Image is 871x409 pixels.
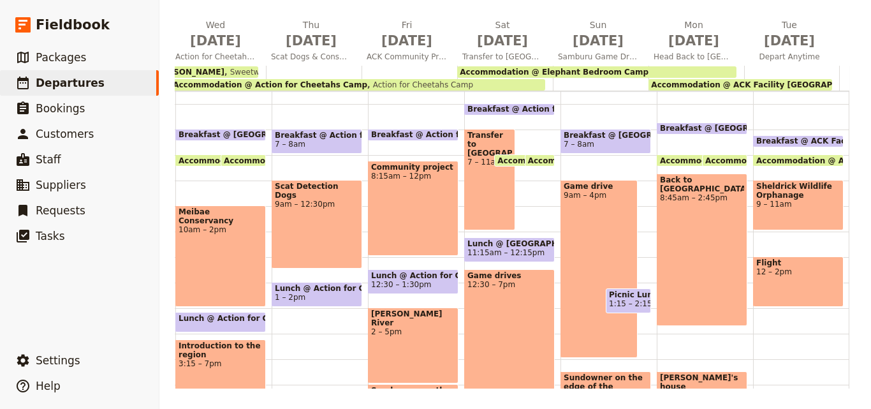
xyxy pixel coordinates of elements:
[36,77,105,89] span: Departures
[179,156,427,165] span: Accommodation @ [GEOGRAPHIC_DATA][PERSON_NAME]
[179,225,263,234] span: 10am – 2pm
[362,19,457,66] button: Fri [DATE]ACK Community Project
[564,373,648,400] span: Sundowner on the edge of the [PERSON_NAME] River.
[175,312,266,332] div: Lunch @ Action for Cheetahs Camp
[224,156,424,165] span: Accommodation @ Action for Cheetahs Camp
[275,182,359,200] span: Scat Detection Dogs
[460,68,648,77] span: Accommodation @ Elephant Bedroom Camp
[371,130,544,139] span: Breakfast @ Action for Cheetahs Camp
[467,271,552,280] span: Game drives
[657,123,747,135] div: Breakfast @ [GEOGRAPHIC_DATA] Camp
[756,258,840,267] span: Flight
[457,66,736,78] div: Accommodation @ Elephant Bedroom Camp
[367,19,447,50] h2: Fri
[654,19,734,50] h2: Mon
[464,237,555,262] div: Lunch @ [GEOGRAPHIC_DATA] Camp11:15am – 12:15pm
[660,124,837,133] span: Breakfast @ [GEOGRAPHIC_DATA] Camp
[558,31,638,50] span: [DATE]
[564,131,648,140] span: Breakfast @ [GEOGRAPHIC_DATA] Camp
[467,248,545,257] span: 11:15am – 12:15pm
[371,172,455,181] span: 8:15am – 12pm
[368,129,458,141] div: Breakfast @ Action for Cheetahs Camp
[660,175,744,193] span: Back to [GEOGRAPHIC_DATA]
[467,158,512,167] span: 7 – 11am
[464,103,555,115] div: Breakfast @ Action for Cheetahs Camp
[560,129,651,154] div: Breakfast @ [GEOGRAPHIC_DATA] Camp7 – 8am
[648,19,744,66] button: Mon [DATE]Head Back to [GEOGRAPHIC_DATA]
[609,299,664,308] span: 1:15 – 2:15pm
[525,154,555,167] div: Accommodation @ Elephant Bedroom Camp
[753,180,844,230] div: Sheldrick Wildlife Orphanage9 – 11am
[564,191,634,200] span: 9am – 4pm
[368,308,458,383] div: [PERSON_NAME] River2 – 5pm
[756,200,840,209] span: 9 – 11am
[660,193,744,202] span: 8:45am – 2:45pm
[36,230,65,242] span: Tasks
[560,180,638,358] div: Game drive9am – 4pm
[272,180,362,269] div: Scat Detection Dogs9am – 12:30pm
[170,79,545,91] div: Accommodation @ Action for Cheetahs CampAction for Cheetahs Camp
[467,105,640,114] span: Breakfast @ Action for Cheetahs Camp
[175,154,253,167] div: Accommodation @ [GEOGRAPHIC_DATA][PERSON_NAME]
[371,271,455,280] span: Lunch @ Action for Cheetahs Camp
[749,19,830,50] h2: Tue
[371,280,431,289] span: 12:30 – 1:30pm
[175,205,266,307] div: Meibae Conservancy10am – 2pm
[36,128,94,140] span: Customers
[170,52,261,62] span: Action for Cheetahs Camp & Community Visit
[702,154,747,167] div: Accommodation @ ACK Facility [GEOGRAPHIC_DATA]
[36,15,110,34] span: Fieldbook
[36,102,85,115] span: Bookings
[657,154,734,167] div: Accommodation @ Elephant Bedroom Camp
[175,19,256,50] h2: Wed
[753,257,844,307] div: Flight12 – 2pm
[553,52,643,62] span: Samburu Game Drives and local researchers
[749,31,830,50] span: [DATE]
[558,19,638,50] h2: Sun
[371,327,455,336] span: 2 – 5pm
[221,154,266,167] div: Accommodation @ Action for Cheetahs Camp
[36,204,85,217] span: Requests
[564,140,594,149] span: 7 – 8am
[744,52,835,62] span: Depart Anytime
[36,179,86,191] span: Suppliers
[464,129,515,230] div: Transfer to [GEOGRAPHIC_DATA]7 – 11am
[368,269,458,294] div: Lunch @ Action for Cheetahs Camp12:30 – 1:30pm
[553,19,648,66] button: Sun [DATE]Samburu Game Drives and local researchers
[173,80,367,89] span: Accommodation @ Action for Cheetahs Camp
[179,314,335,323] span: Lunch @ Action for Cheetahs Camp
[367,31,447,50] span: [DATE]
[497,156,698,165] span: Accommodation @ Action for Cheetahs Camp
[362,52,452,62] span: ACK Community Project
[271,19,351,50] h2: Thu
[179,341,263,359] span: Introduction to the region
[368,161,458,256] div: Community project8:15am – 12pm
[660,156,854,165] span: Accommodation @ Elephant Bedroom Camp
[179,359,263,368] span: 3:15 – 7pm
[275,293,305,302] span: 1 – 2pm
[467,131,512,158] span: Transfer to [GEOGRAPHIC_DATA]
[467,239,552,248] span: Lunch @ [GEOGRAPHIC_DATA] Camp
[657,174,747,326] div: Back to [GEOGRAPHIC_DATA]8:45am – 2:45pm
[179,130,400,139] span: Breakfast @ [GEOGRAPHIC_DATA][PERSON_NAME]
[275,140,305,149] span: 7 – 8am
[753,135,844,147] div: Breakfast @ ACK Facility [GEOGRAPHIC_DATA]
[457,19,553,66] button: Sat [DATE]Transfer to [GEOGRAPHIC_DATA]
[660,373,744,391] span: [PERSON_NAME]'s house
[606,288,651,313] div: Picnic Lunch1:15 – 2:15pm
[275,200,359,209] span: 9am – 12:30pm
[494,154,545,167] div: Accommodation @ Action for Cheetahs Camp
[36,153,61,166] span: Staff
[170,19,266,66] button: Wed [DATE]Action for Cheetahs Camp & Community Visit
[756,267,840,276] span: 12 – 2pm
[609,290,648,299] span: Picnic Lunch
[175,129,266,141] div: Breakfast @ [GEOGRAPHIC_DATA][PERSON_NAME]
[367,80,473,89] span: Action for Cheetahs Camp
[272,129,362,154] div: Breakfast @ Action for Cheetahs Camp7 – 8am
[457,52,548,62] span: Transfer to [GEOGRAPHIC_DATA]
[564,182,634,191] span: Game drive
[266,19,362,66] button: Thu [DATE]Scat Dogs & Conservation
[467,280,552,289] span: 12:30 – 7pm
[528,156,722,165] span: Accommodation @ Elephant Bedroom Camp
[36,354,80,367] span: Settings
